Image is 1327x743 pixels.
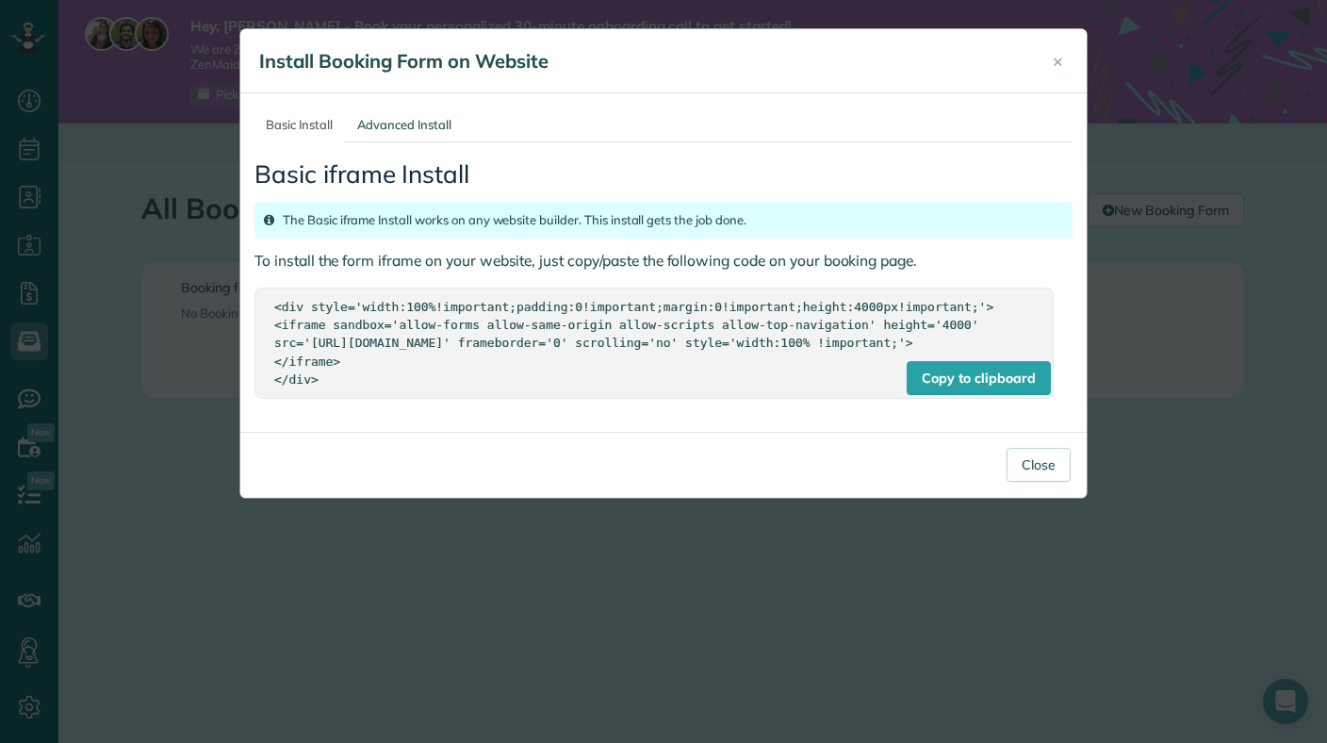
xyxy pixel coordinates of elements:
[1053,50,1063,72] span: ×
[907,361,1050,395] div: Copy to clipboard
[254,202,1073,239] div: The Basic iframe Install works on any website builder. This install gets the job done.
[1007,448,1071,482] button: Close
[254,161,1073,189] h3: Basic iframe Install
[274,298,1034,388] div: <div style='width:100%!important;padding:0!important;margin:0!important;height:4000px!important;'...
[254,253,1073,269] h4: To install the form iframe on your website, just copy/paste the following code on your booking page.
[259,48,1023,74] h4: Install Booking Form on Website
[346,107,463,142] a: Advanced Install
[1039,39,1077,84] button: Close
[254,107,344,142] a: Basic Install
